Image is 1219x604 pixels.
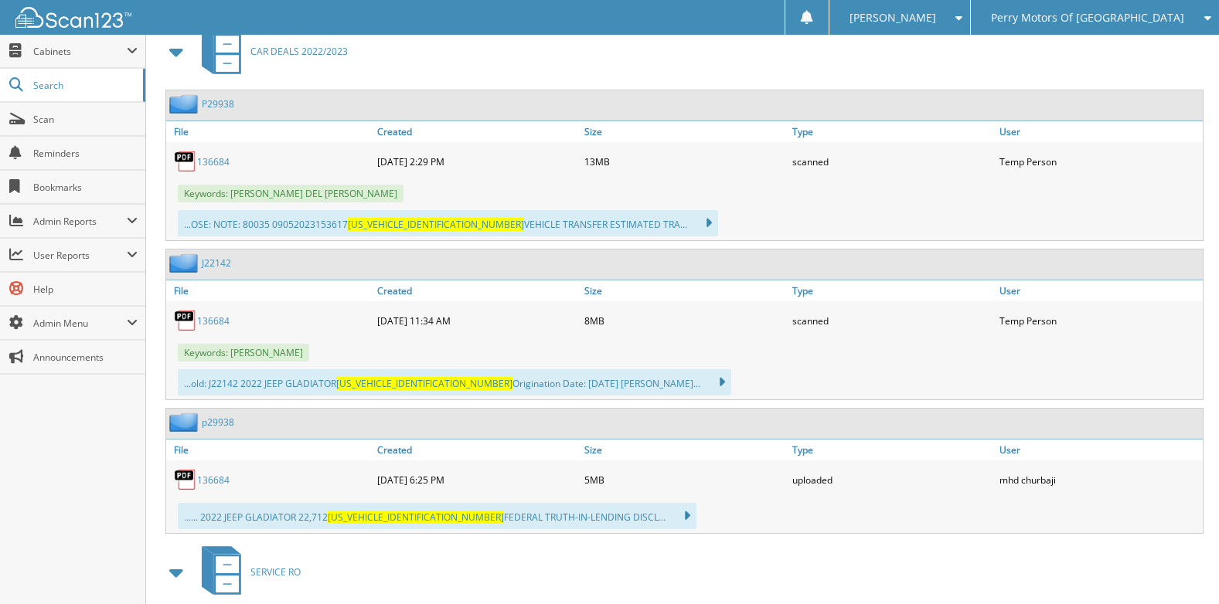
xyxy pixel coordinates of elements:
img: PDF.png [174,150,197,173]
iframe: Chat Widget [1142,530,1219,604]
a: User [996,439,1203,460]
div: mhd churbaji [996,464,1203,495]
span: Search [33,79,135,92]
a: Size [581,121,788,142]
a: 136684 [197,155,230,168]
span: [US_VEHICLE_IDENTIFICATION_NUMBER] [336,377,512,390]
a: CAR DEALS 2022/2023 [192,21,348,82]
a: File [166,280,373,301]
a: Created [373,439,581,460]
span: Keywords: [PERSON_NAME] [178,344,309,361]
a: 136684 [197,314,230,327]
a: User [996,280,1203,301]
img: folder2.png [169,253,202,273]
a: Type [788,280,996,301]
a: J22142 [202,256,231,270]
span: Scan [33,113,138,126]
span: Admin Reports [33,215,127,228]
a: File [166,439,373,460]
a: Type [788,439,996,460]
span: Admin Menu [33,317,127,330]
span: Help [33,283,138,296]
div: scanned [788,305,996,336]
a: 136684 [197,473,230,487]
a: SERVICE RO [192,541,301,602]
span: Announcements [33,351,138,364]
span: Reminders [33,147,138,160]
div: Temp Person [996,146,1203,177]
span: CAR DEALS 2022/2023 [250,45,348,58]
a: Size [581,280,788,301]
a: File [166,121,373,142]
div: uploaded [788,464,996,495]
span: Bookmarks [33,181,138,194]
div: 5MB [581,464,788,495]
div: 8MB [581,305,788,336]
span: Cabinets [33,45,127,58]
span: User Reports [33,249,127,262]
img: PDF.png [174,309,197,332]
a: Size [581,439,788,460]
div: [DATE] 11:34 AM [373,305,581,336]
div: scanned [788,146,996,177]
a: User [996,121,1203,142]
div: Temp Person [996,305,1203,336]
span: [US_VEHICLE_IDENTIFICATION_NUMBER] [328,511,504,524]
div: [DATE] 6:25 PM [373,464,581,495]
img: folder2.png [169,412,202,432]
div: ...... 2022 JEEP GLADIATOR 22,712 FEDERAL TRUTH-IN-LENDING DISCL... [178,503,696,529]
div: [DATE] 2:29 PM [373,146,581,177]
span: [PERSON_NAME] [850,13,936,22]
img: PDF.png [174,468,197,491]
div: 13MB [581,146,788,177]
span: Perry Motors Of [GEOGRAPHIC_DATA] [991,13,1184,22]
a: Type [788,121,996,142]
span: [US_VEHICLE_IDENTIFICATION_NUMBER] [348,218,524,231]
a: p29938 [202,416,234,429]
span: Keywords: [PERSON_NAME] DEL [PERSON_NAME] [178,185,403,202]
img: scan123-logo-white.svg [15,7,131,28]
img: folder2.png [169,94,202,114]
span: SERVICE RO [250,565,301,579]
a: P29938 [202,97,234,110]
div: ...OSE: NOTE: 80035 09052023153617 VEHICLE TRANSFER ESTIMATED TRA... [178,210,718,236]
a: Created [373,121,581,142]
a: Created [373,280,581,301]
div: ...old: J22142 2022 JEEP GLADIATOR Origination Date: [DATE] [PERSON_NAME]... [178,369,731,395]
